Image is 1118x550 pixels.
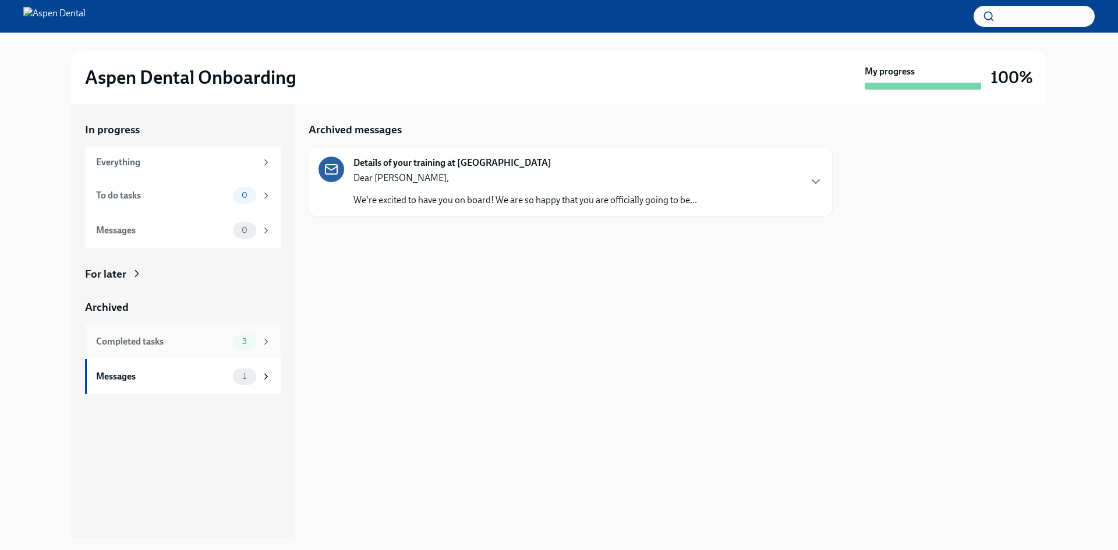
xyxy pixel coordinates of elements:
span: 1 [236,372,253,381]
a: Everything [85,147,281,178]
a: Messages0 [85,213,281,248]
h5: Archived messages [309,122,402,137]
div: Completed tasks [96,335,228,348]
img: Aspen Dental [23,7,86,26]
div: For later [85,267,126,282]
div: Messages [96,370,228,383]
h2: Aspen Dental Onboarding [85,66,296,89]
h3: 100% [990,67,1033,88]
div: Messages [96,224,228,237]
strong: Details of your training at [GEOGRAPHIC_DATA] [353,157,551,169]
strong: My progress [865,65,915,78]
span: 0 [235,191,254,200]
a: To do tasks0 [85,178,281,213]
div: Everything [96,156,256,169]
a: Archived [85,300,281,315]
a: In progress [85,122,281,137]
p: Dear [PERSON_NAME], [353,172,697,184]
a: For later [85,267,281,282]
span: 3 [235,337,254,346]
p: We're excited to have you on board! We are so happy that you are officially going to be... [353,194,697,207]
div: To do tasks [96,189,228,202]
a: Completed tasks3 [85,324,281,359]
span: 0 [235,226,254,235]
a: Messages1 [85,359,281,394]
